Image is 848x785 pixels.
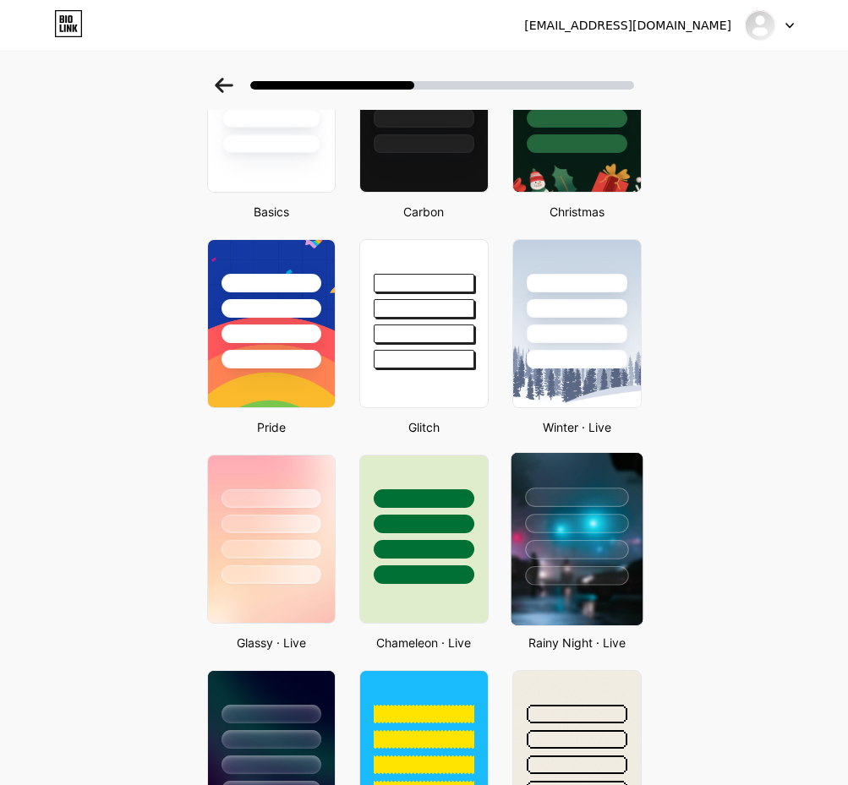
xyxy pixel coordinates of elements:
[202,418,342,436] div: Pride
[202,634,342,651] div: Glassy · Live
[507,634,647,651] div: Rainy Night · Live
[354,203,494,221] div: Carbon
[202,203,342,221] div: Basics
[744,9,776,41] img: rajaclk
[507,418,647,436] div: Winter · Live
[512,453,643,625] img: rainy_night.jpg
[524,17,731,35] div: [EMAIL_ADDRESS][DOMAIN_NAME]
[507,203,647,221] div: Christmas
[354,634,494,651] div: Chameleon · Live
[354,418,494,436] div: Glitch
